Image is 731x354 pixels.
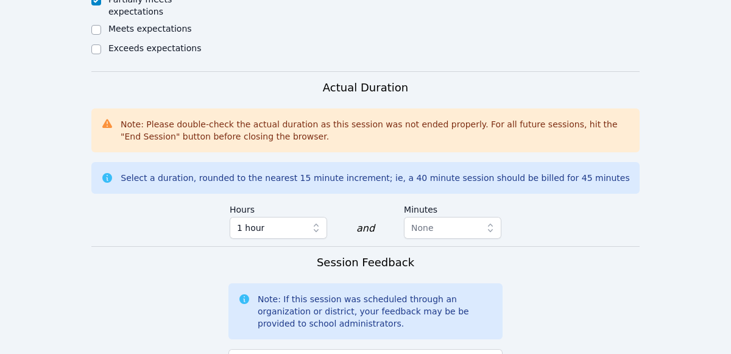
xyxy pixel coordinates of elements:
[230,199,327,217] label: Hours
[404,217,501,239] button: None
[237,221,264,235] span: 1 hour
[121,172,629,184] div: Select a duration, rounded to the nearest 15 minute increment; ie, a 40 minute session should be ...
[108,43,201,53] label: Exceeds expectations
[121,118,630,143] div: Note: Please double-check the actual duration as this session was not ended properly. For all fut...
[356,221,375,236] div: and
[230,217,327,239] button: 1 hour
[108,24,192,34] label: Meets expectations
[411,223,434,233] span: None
[258,293,493,330] div: Note: If this session was scheduled through an organization or district, your feedback may be be ...
[317,254,414,271] h3: Session Feedback
[404,199,501,217] label: Minutes
[323,79,408,96] h3: Actual Duration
